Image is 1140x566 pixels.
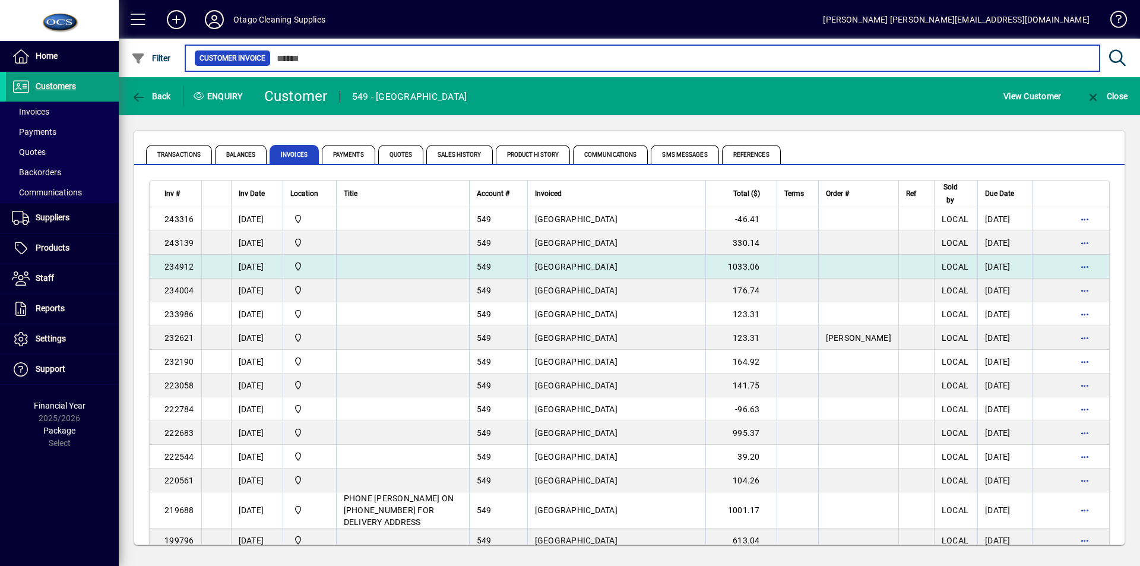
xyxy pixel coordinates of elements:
[477,404,492,414] span: 549
[290,331,329,344] span: Head Office
[823,10,1090,29] div: [PERSON_NAME] [PERSON_NAME][EMAIL_ADDRESS][DOMAIN_NAME]
[36,81,76,91] span: Customers
[977,421,1032,445] td: [DATE]
[352,87,467,106] div: 549 - [GEOGRAPHIC_DATA]
[477,381,492,390] span: 549
[43,426,75,435] span: Package
[1073,86,1140,107] app-page-header-button: Close enquiry
[722,145,781,164] span: References
[270,145,319,164] span: Invoices
[535,238,617,248] span: [GEOGRAPHIC_DATA]
[535,262,617,271] span: [GEOGRAPHIC_DATA]
[36,273,54,283] span: Staff
[426,145,492,164] span: Sales History
[906,187,927,200] div: Ref
[977,350,1032,374] td: [DATE]
[164,262,194,271] span: 234912
[713,187,771,200] div: Total ($)
[477,214,492,224] span: 549
[705,302,777,326] td: 123.31
[977,326,1032,350] td: [DATE]
[6,42,119,71] a: Home
[1075,471,1094,490] button: More options
[477,187,520,200] div: Account #
[344,187,357,200] span: Title
[290,308,329,321] span: Head Office
[651,145,718,164] span: SMS Messages
[977,445,1032,469] td: [DATE]
[199,52,265,64] span: Customer Invoice
[977,529,1032,552] td: [DATE]
[290,379,329,392] span: Head Office
[6,264,119,293] a: Staff
[1075,352,1094,371] button: More options
[826,333,891,343] span: [PERSON_NAME]
[1075,210,1094,229] button: More options
[942,357,968,366] span: LOCAL
[231,350,283,374] td: [DATE]
[36,243,69,252] span: Products
[264,87,328,106] div: Customer
[535,357,617,366] span: [GEOGRAPHIC_DATA]
[12,107,49,116] span: Invoices
[1101,2,1125,41] a: Knowledge Base
[36,303,65,313] span: Reports
[215,145,267,164] span: Balances
[6,142,119,162] a: Quotes
[784,187,804,200] span: Terms
[977,397,1032,421] td: [DATE]
[6,294,119,324] a: Reports
[477,452,492,461] span: 549
[535,476,617,485] span: [GEOGRAPHIC_DATA]
[977,255,1032,279] td: [DATE]
[977,492,1032,529] td: [DATE]
[826,187,891,200] div: Order #
[290,504,329,517] span: Head Office
[826,187,849,200] span: Order #
[6,324,119,354] a: Settings
[157,9,195,30] button: Add
[164,452,194,461] span: 222544
[231,445,283,469] td: [DATE]
[146,145,212,164] span: Transactions
[231,279,283,302] td: [DATE]
[6,162,119,182] a: Backorders
[164,357,194,366] span: 232190
[6,122,119,142] a: Payments
[1003,87,1061,106] span: View Customer
[164,286,194,295] span: 234004
[1075,423,1094,442] button: More options
[942,452,968,461] span: LOCAL
[34,401,85,410] span: Financial Year
[477,333,492,343] span: 549
[12,188,82,197] span: Communications
[36,51,58,61] span: Home
[705,207,777,231] td: -46.41
[344,187,462,200] div: Title
[535,333,617,343] span: [GEOGRAPHIC_DATA]
[942,404,968,414] span: LOCAL
[290,260,329,273] span: Head Office
[942,428,968,438] span: LOCAL
[131,53,171,63] span: Filter
[12,147,46,157] span: Quotes
[942,181,970,207] div: Sold by
[942,286,968,295] span: LOCAL
[290,187,318,200] span: Location
[535,536,617,545] span: [GEOGRAPHIC_DATA]
[128,48,174,69] button: Filter
[733,187,760,200] span: Total ($)
[239,187,275,200] div: Inv Date
[942,181,959,207] span: Sold by
[1075,281,1094,300] button: More options
[477,476,492,485] span: 549
[942,309,968,319] span: LOCAL
[1075,447,1094,466] button: More options
[322,145,375,164] span: Payments
[477,505,492,515] span: 549
[705,350,777,374] td: 164.92
[290,355,329,368] span: Head Office
[290,426,329,439] span: Head Office
[535,404,617,414] span: [GEOGRAPHIC_DATA]
[290,534,329,547] span: Head Office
